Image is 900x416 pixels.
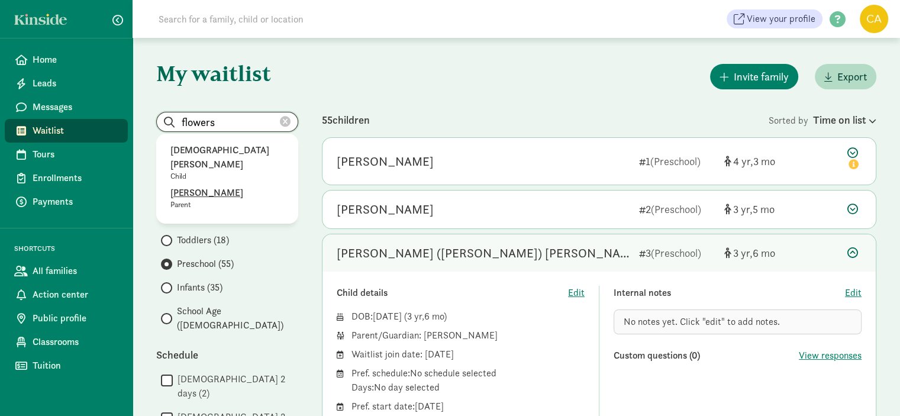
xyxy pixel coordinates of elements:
[624,315,780,328] span: No notes yet. Click "edit" to add notes.
[351,309,585,324] div: DOB: ( )
[837,69,867,85] span: Export
[614,349,799,363] div: Custom questions (0)
[151,7,483,31] input: Search for a family, child or location
[650,154,701,168] span: (Preschool)
[5,143,128,166] a: Tours
[33,171,118,185] span: Enrollments
[5,283,128,307] a: Action center
[614,286,845,300] div: Internal notes
[5,190,128,214] a: Payments
[651,246,701,260] span: (Preschool)
[568,286,585,300] button: Edit
[337,200,434,219] div: Isabelle Sindahl
[747,12,815,26] span: View your profile
[733,154,753,168] span: 4
[33,76,118,91] span: Leads
[5,95,128,119] a: Messages
[5,48,128,72] a: Home
[845,286,862,300] button: Edit
[724,201,781,217] div: [object Object]
[33,335,118,349] span: Classrooms
[33,288,118,302] span: Action center
[733,246,753,260] span: 3
[753,246,775,260] span: 6
[33,100,118,114] span: Messages
[177,280,222,295] span: Infants (35)
[727,9,822,28] a: View your profile
[351,366,585,395] div: Pref. schedule: No schedule selected Days: No day selected
[351,399,585,414] div: Pref. start date: [DATE]
[337,286,568,300] div: Child details
[639,201,715,217] div: 2
[33,359,118,373] span: Tuition
[177,233,229,247] span: Toddlers (18)
[799,349,862,363] button: View responses
[813,112,876,128] div: Time on list
[33,195,118,209] span: Payments
[753,154,775,168] span: 3
[724,153,781,169] div: [object Object]
[173,372,298,401] label: [DEMOGRAPHIC_DATA] 2 days (2)
[769,112,876,128] div: Sorted by
[5,119,128,143] a: Waitlist
[157,112,298,131] input: Search list...
[651,202,701,216] span: (Preschool)
[373,310,402,323] span: [DATE]
[351,347,585,362] div: Waitlist join date: [DATE]
[351,328,585,343] div: Parent/Guardian: [PERSON_NAME]
[33,147,118,162] span: Tours
[5,166,128,190] a: Enrollments
[639,153,715,169] div: 1
[156,347,298,363] div: Schedule
[170,186,284,200] p: [PERSON_NAME]
[5,330,128,354] a: Classrooms
[5,72,128,95] a: Leads
[322,112,769,128] div: 55 children
[639,245,715,261] div: 3
[33,124,118,138] span: Waitlist
[841,359,900,416] iframe: Chat Widget
[33,311,118,325] span: Public profile
[177,304,298,333] span: School Age ([DEMOGRAPHIC_DATA])
[710,64,798,89] button: Invite family
[156,62,298,85] h1: My waitlist
[733,202,753,216] span: 3
[5,307,128,330] a: Public profile
[33,264,118,278] span: All families
[337,244,630,263] div: Francesca (Frankie) Zambito
[815,64,876,89] button: Export
[177,257,234,271] span: Preschool (55)
[33,53,118,67] span: Home
[407,310,424,323] span: 3
[170,143,284,172] p: [DEMOGRAPHIC_DATA][PERSON_NAME]
[170,200,284,209] p: Parent
[170,172,284,181] p: Child
[424,310,444,323] span: 6
[337,152,434,171] div: Archie Rodriguez
[5,354,128,378] a: Tuition
[724,245,781,261] div: [object Object]
[734,69,789,85] span: Invite family
[5,259,128,283] a: All families
[753,202,775,216] span: 5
